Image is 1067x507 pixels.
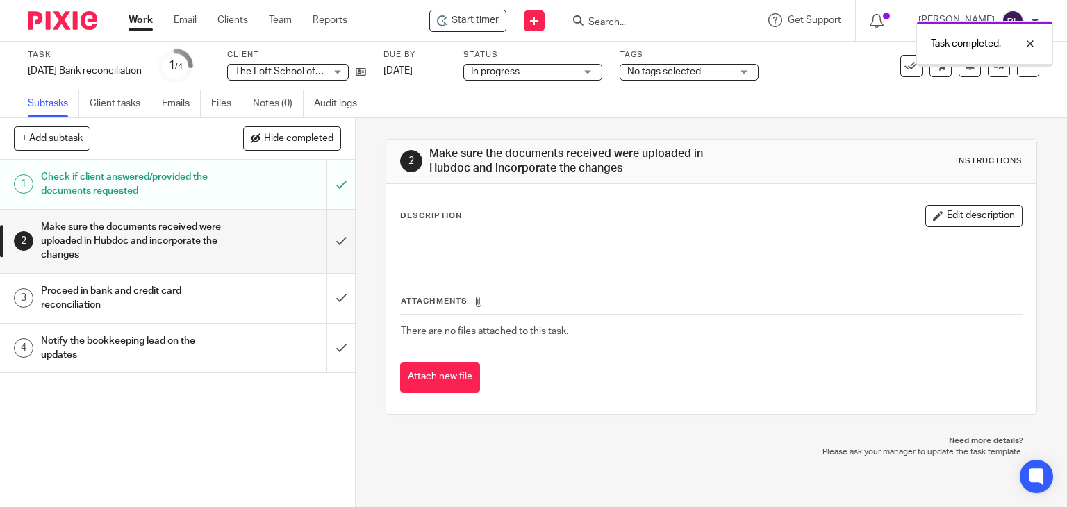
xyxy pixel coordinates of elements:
p: Please ask your manager to update the task template. [399,447,1024,458]
p: Description [400,210,462,222]
a: Subtasks [28,90,79,117]
img: svg%3E [1002,10,1024,32]
span: Hide completed [264,133,333,144]
h1: Notify the bookkeeping lead on the updates [41,331,222,366]
label: Due by [383,49,446,60]
small: /4 [175,63,183,70]
div: The Loft School of Art and Dance - August 2025 Bank reconciliation [429,10,506,32]
h1: Check if client answered/provided the documents requested [41,167,222,202]
a: Notes (0) [253,90,304,117]
a: Team [269,13,292,27]
img: Pixie [28,11,97,30]
span: [DATE] [383,66,413,76]
div: August 2025 Bank reconciliation [28,64,142,78]
div: Instructions [956,156,1023,167]
button: Attach new file [400,362,480,393]
div: [DATE] Bank reconciliation [28,64,142,78]
a: Clients [217,13,248,27]
a: Audit logs [314,90,367,117]
span: Start timer [452,13,499,28]
a: Reports [313,13,347,27]
div: 2 [400,150,422,172]
a: Files [211,90,242,117]
a: Client tasks [90,90,151,117]
span: Attachments [401,297,468,305]
span: There are no files attached to this task. [401,326,568,336]
span: The Loft School of Art and Dance [235,67,379,76]
span: No tags selected [627,67,701,76]
label: Task [28,49,142,60]
p: Need more details? [399,435,1024,447]
button: Edit description [925,205,1023,227]
div: 1 [14,174,33,194]
div: 1 [169,58,183,74]
label: Status [463,49,602,60]
h1: Proceed in bank and credit card reconciliation [41,281,222,316]
a: Emails [162,90,201,117]
a: Work [129,13,153,27]
button: + Add subtask [14,126,90,150]
a: Email [174,13,197,27]
h1: Make sure the documents received were uploaded in Hubdoc and incorporate the changes [429,147,741,176]
div: 2 [14,231,33,251]
p: Task completed. [931,37,1001,51]
h1: Make sure the documents received were uploaded in Hubdoc and incorporate the changes [41,217,222,266]
div: 3 [14,288,33,308]
div: 4 [14,338,33,358]
button: Hide completed [243,126,341,150]
label: Client [227,49,366,60]
span: In progress [471,67,520,76]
